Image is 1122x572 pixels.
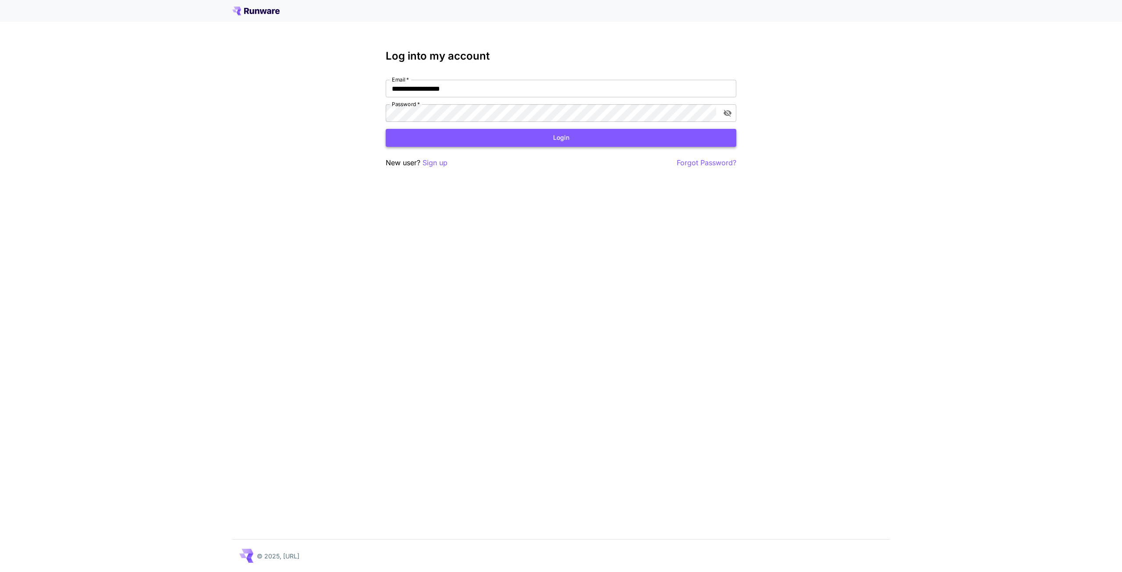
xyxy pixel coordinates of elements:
label: Email [392,76,409,83]
h3: Log into my account [386,50,736,62]
p: © 2025, [URL] [257,551,299,561]
label: Password [392,100,420,108]
button: Sign up [423,157,447,168]
p: New user? [386,157,447,168]
button: Forgot Password? [677,157,736,168]
button: toggle password visibility [720,105,735,121]
button: Login [386,129,736,147]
